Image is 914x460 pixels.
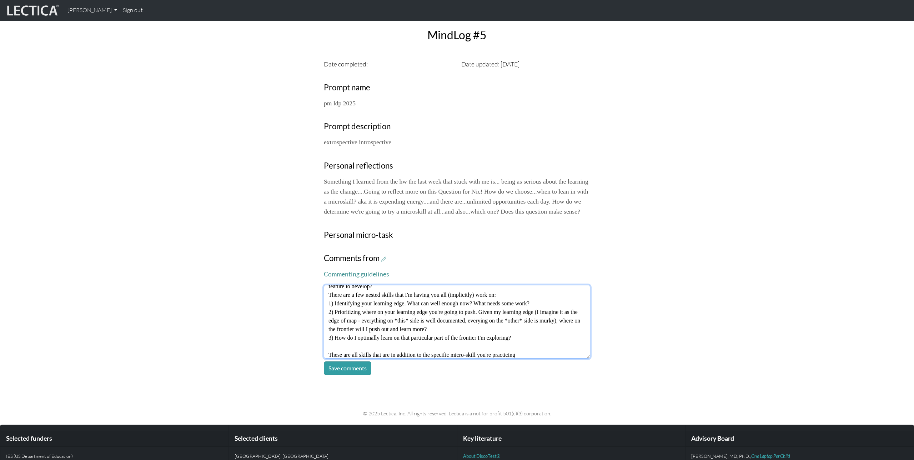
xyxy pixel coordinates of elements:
[226,409,688,417] p: © 2025 Lectica, Inc. All rights reserved. Lectica is a not for profit 501(c)(3) corporation.
[5,4,59,17] img: lecticalive
[457,59,594,69] div: Date updated: [DATE]
[235,452,451,460] p: [GEOGRAPHIC_DATA], [GEOGRAPHIC_DATA]
[324,230,590,240] h3: Personal micro-task
[324,122,590,131] h3: Prompt description
[324,161,590,171] h3: Personal reflections
[324,83,590,92] h3: Prompt name
[6,452,223,460] p: IES (US Department of Education)
[229,431,457,447] div: Selected clients
[685,431,914,447] div: Advisory Board
[751,453,790,459] a: One Laptop Per Child
[120,3,146,18] a: Sign out
[463,453,500,459] a: About DiscoTest®
[320,28,594,42] h2: MindLog #5
[324,59,368,69] label: Date completed:
[324,254,590,263] h3: Comments from
[457,431,685,447] div: Key literature
[691,452,908,460] p: [PERSON_NAME], MD, Ph.D.,
[324,176,590,217] p: Something I learned from the hw the last week that stuck with me is... being as serious about the...
[324,137,590,147] p: extrospective introspective
[324,98,590,108] p: pm ldp 2025
[324,361,371,375] button: Save comments
[0,431,228,447] div: Selected funders
[324,270,389,278] a: Commenting guidelines
[65,3,120,18] a: [PERSON_NAME]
